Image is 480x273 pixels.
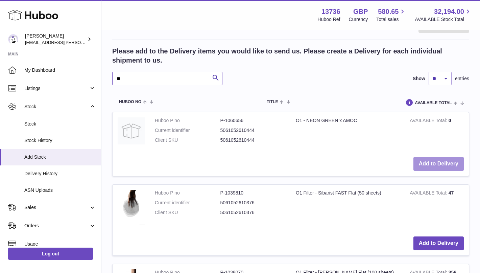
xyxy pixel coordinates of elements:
[405,185,469,231] td: 47
[410,190,448,197] strong: AVAILABLE Total
[155,209,220,216] dt: Client SKU
[24,187,96,194] span: ASN Uploads
[220,117,286,124] dd: P-1060656
[24,67,96,73] span: My Dashboard
[349,16,368,23] div: Currency
[413,236,464,250] button: Add to Delivery
[415,7,472,23] a: 32,194.00 AVAILABLE Stock Total
[24,223,89,229] span: Orders
[413,75,425,82] label: Show
[24,104,89,110] span: Stock
[321,7,340,16] strong: 13736
[415,16,472,23] span: AVAILABLE Stock Total
[24,241,96,247] span: Usage
[24,121,96,127] span: Stock
[376,16,406,23] span: Total sales
[24,170,96,177] span: Delivery History
[155,190,220,196] dt: Huboo P no
[220,200,286,206] dd: 5061052610376
[220,127,286,134] dd: 5061052610444
[118,117,145,144] img: O1 - NEON GREEN x AMOC
[155,200,220,206] dt: Current identifier
[318,16,340,23] div: Huboo Ref
[8,248,93,260] a: Log out
[24,137,96,144] span: Stock History
[220,190,286,196] dd: P-1039810
[155,127,220,134] dt: Current identifier
[25,33,86,46] div: [PERSON_NAME]
[220,209,286,216] dd: 5061052610376
[155,117,220,124] dt: Huboo P no
[291,185,405,231] td: O1 Filter - Sibarist FAST Flat (50 sheets)
[378,7,399,16] span: 580.65
[455,75,469,82] span: entries
[376,7,406,23] a: 580.65 Total sales
[405,112,469,152] td: 0
[291,112,405,152] td: O1 - NEON GREEN x AMOC
[155,137,220,143] dt: Client SKU
[353,7,368,16] strong: GBP
[267,100,278,104] span: Title
[25,40,136,45] span: [EMAIL_ADDRESS][PERSON_NAME][DOMAIN_NAME]
[24,85,89,92] span: Listings
[24,154,96,160] span: Add Stock
[220,137,286,143] dd: 5061052610444
[118,190,145,225] img: O1 Filter - Sibarist FAST Flat (50 sheets)
[410,118,448,125] strong: AVAILABLE Total
[119,100,141,104] span: Huboo no
[8,34,18,44] img: horia@orea.uk
[112,47,469,65] h2: Please add to the Delivery items you would like to send us. Please create a Delivery for each ind...
[434,7,464,16] span: 32,194.00
[415,101,452,105] span: AVAILABLE Total
[413,157,464,171] button: Add to Delivery
[24,204,89,211] span: Sales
